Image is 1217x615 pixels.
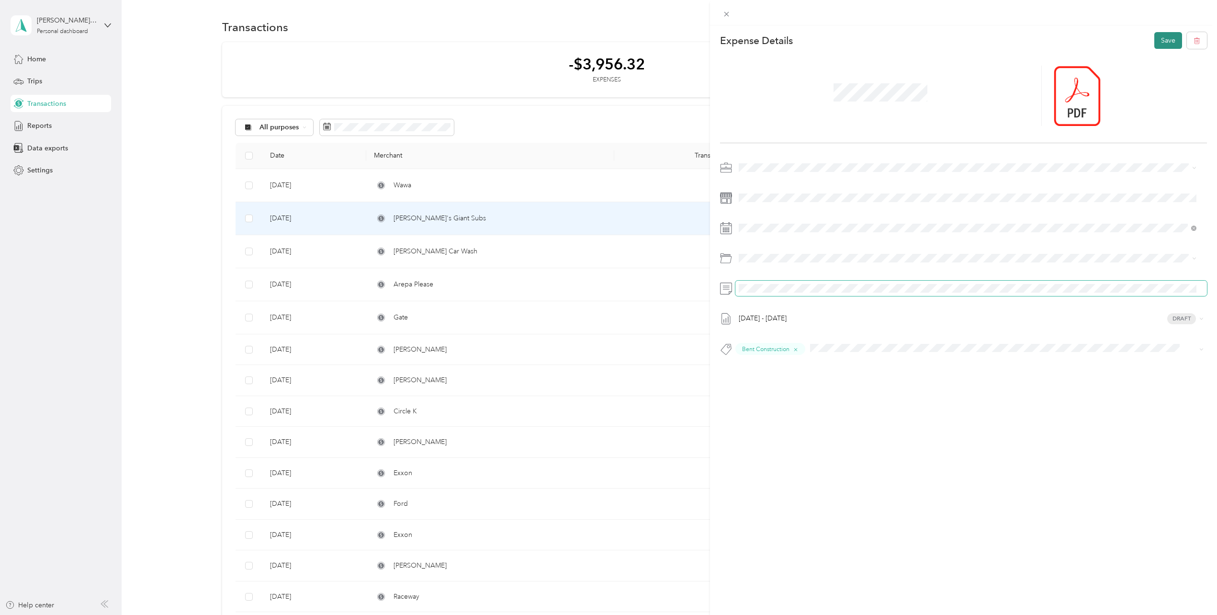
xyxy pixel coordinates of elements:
p: Expense Details [720,34,793,47]
span: Draft [1167,313,1196,324]
span: [DATE] - [DATE] [739,315,787,322]
button: Bent Construction [735,343,805,355]
iframe: Everlance-gr Chat Button Frame [1163,561,1217,615]
span: Bent Construction [742,345,789,353]
button: Save [1154,32,1182,49]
